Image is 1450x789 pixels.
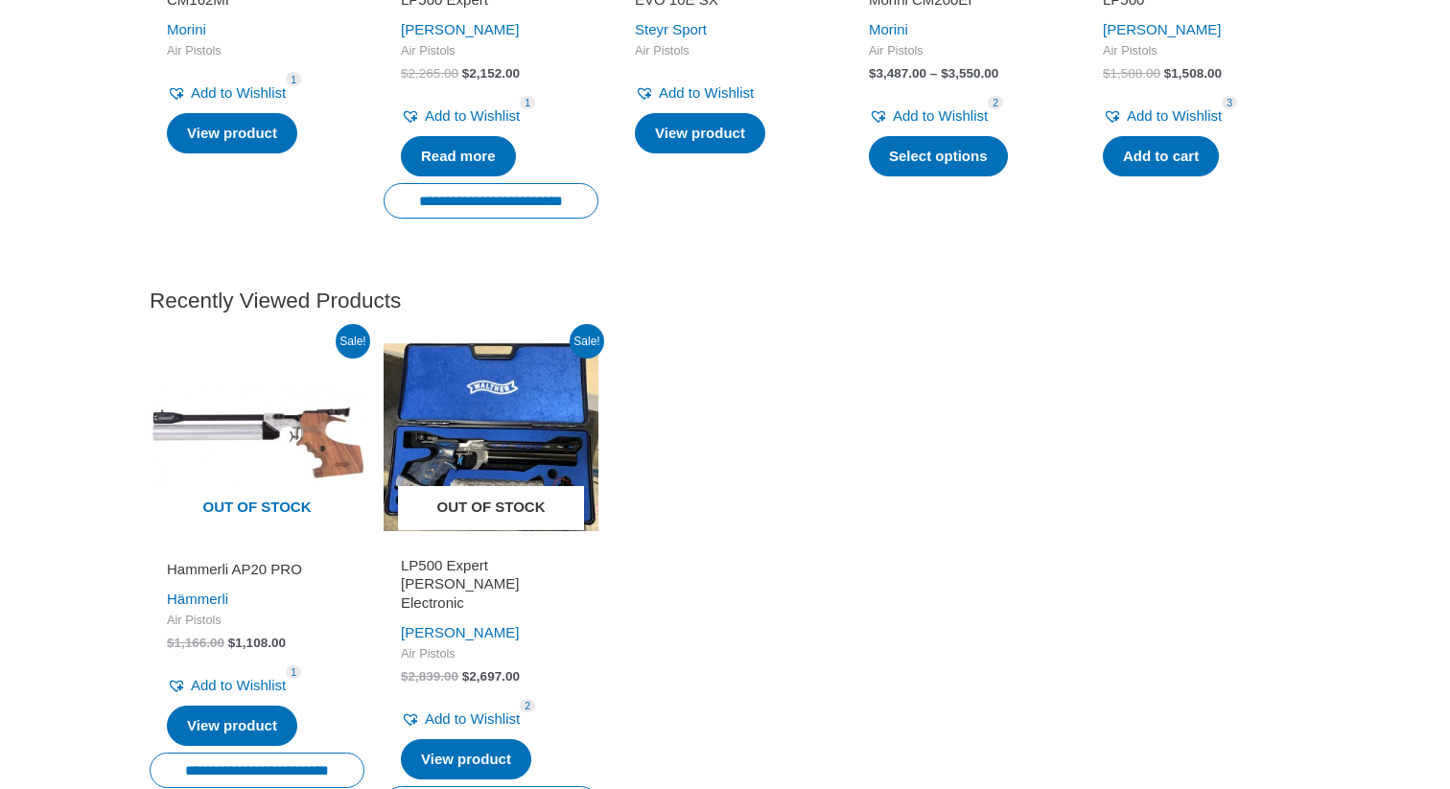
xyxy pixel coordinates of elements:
[1222,96,1237,110] span: 3
[520,699,535,713] span: 2
[462,66,470,81] span: $
[167,636,175,650] span: $
[286,72,301,86] span: 1
[1103,66,1111,81] span: $
[401,669,409,684] span: $
[164,486,350,530] span: Out of stock
[191,84,286,101] span: Add to Wishlist
[336,324,370,359] span: Sale!
[401,646,581,662] span: Air Pistols
[167,672,286,699] a: Add to Wishlist
[384,330,598,545] a: Out of stock
[401,556,581,619] a: LP500 Expert [PERSON_NAME] Electronic
[1103,66,1160,81] bdi: 1,588.00
[401,706,520,732] a: Add to Wishlist
[401,66,409,81] span: $
[635,21,707,37] a: Steyr Sport
[167,560,347,579] h2: Hammerli AP20 PRO
[401,103,520,129] a: Add to Wishlist
[167,80,286,106] a: Add to Wishlist
[869,136,1008,176] a: Select options for “Morini CM200EI”
[401,739,531,779] a: Read more about “LP500 Expert Blue Angel Electronic”
[570,324,604,359] span: Sale!
[869,43,1049,59] span: Air Pistols
[228,636,236,650] span: $
[191,677,286,693] span: Add to Wishlist
[150,287,1300,314] h2: Recently Viewed Products
[869,21,908,37] a: Morini
[425,710,520,727] span: Add to Wishlist
[869,66,877,81] span: $
[1127,107,1222,124] span: Add to Wishlist
[150,330,364,545] a: Out of stock
[167,613,347,629] span: Air Pistols
[1103,21,1221,37] a: [PERSON_NAME]
[930,66,938,81] span: –
[462,669,520,684] bdi: 2,697.00
[1164,66,1222,81] bdi: 1,508.00
[167,591,228,607] a: Hämmerli
[1164,66,1172,81] span: $
[893,107,988,124] span: Add to Wishlist
[988,96,1003,110] span: 2
[462,66,520,81] bdi: 2,152.00
[167,113,297,153] a: Select options for “CM162MI”
[520,96,535,110] span: 1
[635,43,815,59] span: Air Pistols
[635,80,754,106] a: Add to Wishlist
[401,556,581,613] h2: LP500 Expert [PERSON_NAME] Electronic
[401,66,458,81] bdi: 2,265.00
[869,66,926,81] bdi: 3,487.00
[401,136,516,176] a: Read more about “LP500 Expert”
[167,560,347,586] a: Hammerli AP20 PRO
[401,624,519,640] a: [PERSON_NAME]
[398,486,584,530] span: Out of stock
[167,43,347,59] span: Air Pistols
[150,330,364,545] img: Hammerli AP20 PRO
[941,66,998,81] bdi: 3,550.00
[941,66,948,81] span: $
[659,84,754,101] span: Add to Wishlist
[167,706,297,746] a: Read more about “Hammerli AP20 PRO”
[286,665,301,680] span: 1
[462,669,470,684] span: $
[635,113,765,153] a: Select options for “EVO 10E SX”
[167,636,224,650] bdi: 1,166.00
[167,21,206,37] a: Morini
[228,636,286,650] bdi: 1,108.00
[1103,103,1222,129] a: Add to Wishlist
[425,107,520,124] span: Add to Wishlist
[401,21,519,37] a: [PERSON_NAME]
[384,330,598,545] img: LP500 Expert Blue Angel Electronic
[869,103,988,129] a: Add to Wishlist
[1103,43,1283,59] span: Air Pistols
[401,43,581,59] span: Air Pistols
[1103,136,1219,176] a: Add to cart: “LP500”
[401,669,458,684] bdi: 2,839.00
